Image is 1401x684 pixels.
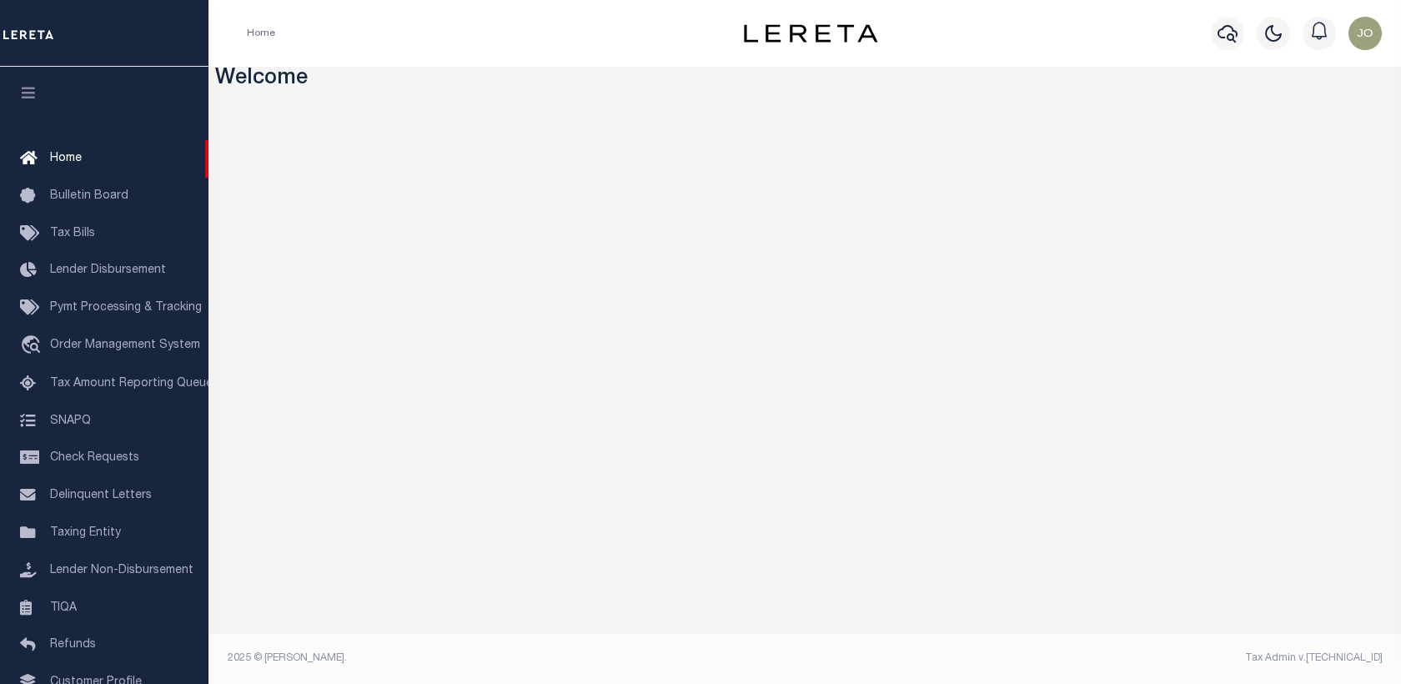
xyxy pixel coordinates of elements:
i: travel_explore [20,335,47,357]
span: Pymt Processing & Tracking [50,302,202,314]
span: Refunds [50,639,96,651]
li: Home [247,26,275,41]
span: Lender Non-Disbursement [50,565,193,576]
img: logo-dark.svg [744,24,877,43]
span: SNAPQ [50,415,91,426]
div: 2025 © [PERSON_NAME]. [215,651,806,666]
span: Home [50,153,82,164]
span: Bulletin Board [50,190,128,202]
h3: Welcome [215,67,1395,93]
span: Check Requests [50,452,139,464]
span: Taxing Entity [50,527,121,539]
span: Lender Disbursement [50,264,166,276]
span: TIQA [50,601,77,613]
span: Tax Amount Reporting Queue [50,378,213,390]
span: Order Management System [50,339,200,351]
span: Delinquent Letters [50,490,152,501]
div: Tax Admin v.[TECHNICAL_ID] [817,651,1383,666]
img: svg+xml;base64,PHN2ZyB4bWxucz0iaHR0cDovL3d3dy53My5vcmcvMjAwMC9zdmciIHBvaW50ZXItZXZlbnRzPSJub25lIi... [1348,17,1382,50]
span: Tax Bills [50,228,95,239]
